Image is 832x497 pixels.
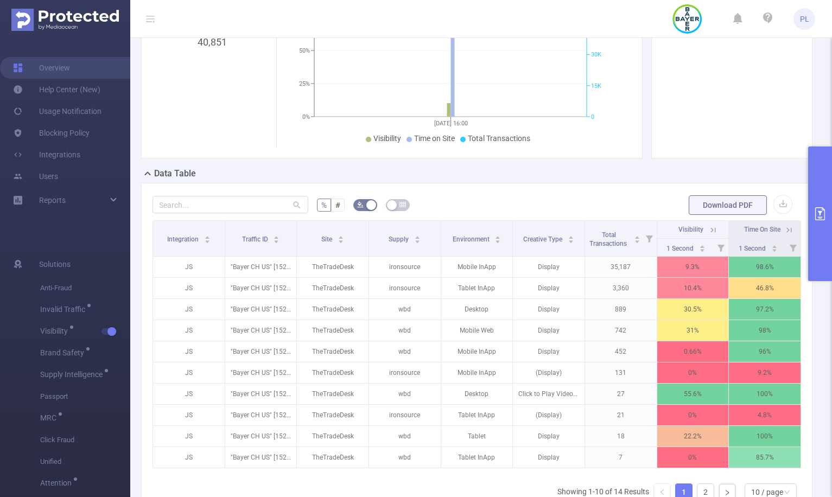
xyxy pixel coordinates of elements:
[153,447,225,468] p: JS
[657,384,729,404] p: 55.6%
[513,299,585,320] p: Display
[657,320,729,341] p: 31%
[225,278,297,298] p: "Bayer CH US" [15209]
[153,362,225,383] p: JS
[729,299,801,320] p: 97.2%
[414,134,455,143] span: Time on Site
[415,239,421,242] i: icon: caret-down
[369,278,441,298] p: ironsource
[40,414,60,422] span: MRC
[204,234,210,238] i: icon: caret-up
[591,82,601,90] tspan: 15K
[40,327,72,335] span: Visibility
[167,235,200,243] span: Integration
[153,196,308,213] input: Search...
[225,384,297,404] p: "Bayer CH US" [15209]
[153,384,225,404] p: JS
[297,320,369,341] p: TheTradeDesk
[297,447,369,468] p: TheTradeDesk
[453,235,491,243] span: Environment
[513,257,585,277] p: Display
[739,245,767,252] span: 1 Second
[744,226,780,233] span: Time On Site
[513,341,585,362] p: Display
[585,362,657,383] p: 131
[568,234,574,241] div: Sort
[297,341,369,362] p: TheTradeDesk
[678,226,703,233] span: Visibility
[153,278,225,298] p: JS
[225,405,297,425] p: "Bayer CH US" [15209]
[441,341,513,362] p: Mobile InApp
[399,201,406,208] i: icon: table
[225,426,297,447] p: "Bayer CH US" [15209]
[297,299,369,320] p: TheTradeDesk
[699,244,706,250] div: Sort
[157,20,268,202] div: 40,851
[729,405,801,425] p: 4.8%
[299,47,310,54] tspan: 50%
[441,426,513,447] p: Tablet
[657,426,729,447] p: 22.2%
[297,257,369,277] p: TheTradeDesk
[297,278,369,298] p: TheTradeDesk
[729,257,801,277] p: 98.6%
[657,362,729,383] p: 0%
[225,447,297,468] p: "Bayer CH US" [15209]
[441,362,513,383] p: Mobile InApp
[40,305,89,313] span: Invalid Traffic
[204,239,210,242] i: icon: caret-down
[225,257,297,277] p: "Bayer CH US" [15209]
[713,239,728,256] i: Filter menu
[369,405,441,425] p: ironsource
[369,341,441,362] p: wbd
[204,234,211,241] div: Sort
[369,426,441,447] p: wbd
[153,320,225,341] p: JS
[13,100,101,122] a: Usage Notification
[441,278,513,298] p: Tablet InApp
[369,447,441,468] p: wbd
[40,386,130,407] span: Passport
[40,277,130,299] span: Anti-Fraud
[657,405,729,425] p: 0%
[13,57,70,79] a: Overview
[335,201,340,209] span: #
[13,165,58,187] a: Users
[657,299,729,320] p: 30.5%
[513,405,585,425] p: (Display)
[634,234,640,241] div: Sort
[724,489,731,496] i: icon: right
[729,341,801,362] p: 96%
[299,80,310,87] tspan: 25%
[591,52,601,59] tspan: 30K
[357,201,364,208] i: icon: bg-colors
[40,349,88,356] span: Brand Safety
[468,134,530,143] span: Total Transactions
[39,189,66,211] a: Reports
[513,320,585,341] p: Display
[39,196,66,205] span: Reports
[338,234,344,238] i: icon: caret-up
[321,235,334,243] span: Site
[585,384,657,404] p: 27
[591,113,594,120] tspan: 0
[154,167,196,180] h2: Data Table
[40,479,75,487] span: Attention
[225,299,297,320] p: "Bayer CH US" [15209]
[657,257,729,277] p: 9.3%
[568,239,574,242] i: icon: caret-down
[784,489,790,496] i: icon: down
[13,79,100,100] a: Help Center (New)
[11,9,119,31] img: Protected Media
[523,235,564,243] span: Creative Type
[153,341,225,362] p: JS
[273,234,280,241] div: Sort
[495,239,501,242] i: icon: caret-down
[441,299,513,320] p: Desktop
[513,426,585,447] p: Display
[414,234,421,241] div: Sort
[494,234,501,241] div: Sort
[729,278,801,298] p: 46.8%
[568,234,574,238] i: icon: caret-up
